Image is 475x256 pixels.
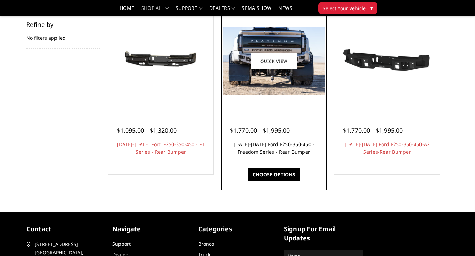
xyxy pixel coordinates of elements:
a: [DATE]-[DATE] Ford F250-350-450-A2 Series-Rear Bumper [345,141,430,155]
div: No filters applied [26,21,101,49]
a: Choose Options [248,168,300,181]
h5: Categories [198,224,277,234]
a: 2023-2025 Ford F250-350-450-A2 Series-Rear Bumper 2023-2025 Ford F250-350-450-A2 Series-Rear Bumper [336,10,438,112]
h5: Navigate [112,224,191,234]
span: $1,770.00 - $1,995.00 [343,126,403,134]
span: Select Your Vehicle [323,5,366,12]
span: $1,770.00 - $1,995.00 [230,126,290,134]
h5: signup for email updates [284,224,363,243]
a: 2023-2025 Ford F250-350-450 - Freedom Series - Rear Bumper 2023-2025 Ford F250-350-450 - Freedom ... [223,10,325,112]
a: Support [112,241,131,247]
a: [DATE]-[DATE] Ford F250-350-450 - FT Series - Rear Bumper [117,141,205,155]
span: $1,095.00 - $1,320.00 [117,126,177,134]
a: Home [120,6,134,16]
img: 2023-2025 Ford F250-350-450 - FT Series - Rear Bumper [110,37,212,85]
a: News [278,6,292,16]
a: shop all [141,6,169,16]
iframe: Chat Widget [441,223,475,256]
button: Select Your Vehicle [318,2,377,14]
h5: Refine by [26,21,101,28]
a: [DATE]-[DATE] Ford F250-350-450 - Freedom Series - Rear Bumper [234,141,314,155]
span: ▾ [370,4,373,12]
a: Bronco [198,241,214,247]
img: 2023-2025 Ford F250-350-450 - Freedom Series - Rear Bumper [223,27,325,95]
a: Quick view [251,53,297,69]
a: Dealers [209,6,235,16]
img: 2023-2025 Ford F250-350-450-A2 Series-Rear Bumper [336,32,438,89]
h5: contact [27,224,106,234]
a: 2023-2025 Ford F250-350-450 - FT Series - Rear Bumper [110,10,212,112]
a: Support [176,6,203,16]
a: SEMA Show [242,6,271,16]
